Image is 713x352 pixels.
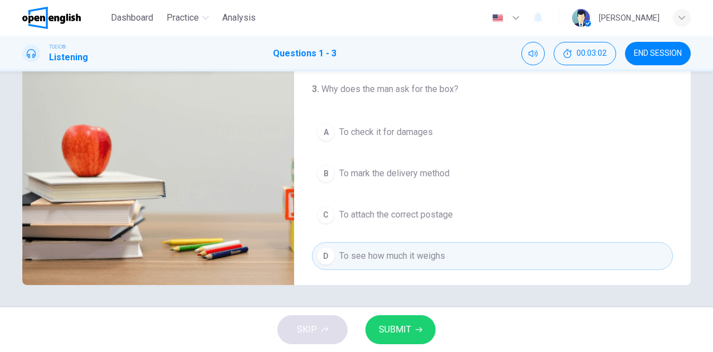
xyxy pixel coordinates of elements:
[312,84,321,94] h4: 3 .
[22,13,294,285] img: Conversations
[312,242,673,270] button: DTo see how much it weighs
[339,167,450,180] span: To mark the delivery method
[317,247,335,265] div: D
[577,49,607,58] span: 00:03:02
[379,322,411,337] span: SUBMIT
[22,7,81,29] img: OpenEnglish logo
[339,208,453,221] span: To attach the correct postage
[491,14,505,22] img: en
[634,49,682,58] span: END SESSION
[167,11,199,25] span: Practice
[317,206,335,224] div: C
[111,11,153,25] span: Dashboard
[339,126,433,139] span: To check it for damages
[222,11,256,25] span: Analysis
[312,160,673,187] button: BTo mark the delivery method
[554,42,616,65] button: 00:03:02
[218,8,260,28] button: Analysis
[49,43,66,51] span: TOEIC®
[312,118,673,146] button: ATo check it for damages
[554,42,616,65] div: Hide
[312,201,673,229] button: CTo attach the correct postage
[106,8,158,28] button: Dashboard
[317,123,335,141] div: A
[162,8,213,28] button: Practice
[273,47,336,60] h1: Questions 1 - 3
[625,42,691,65] button: END SESSION
[599,11,660,25] div: [PERSON_NAME]
[339,249,445,263] span: To see how much it weighs
[365,315,436,344] button: SUBMIT
[22,7,106,29] a: OpenEnglish logo
[521,42,545,65] div: Mute
[572,9,590,27] img: Profile picture
[317,165,335,182] div: B
[312,83,673,96] h4: Why does the man ask for the box?
[49,51,88,64] h1: Listening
